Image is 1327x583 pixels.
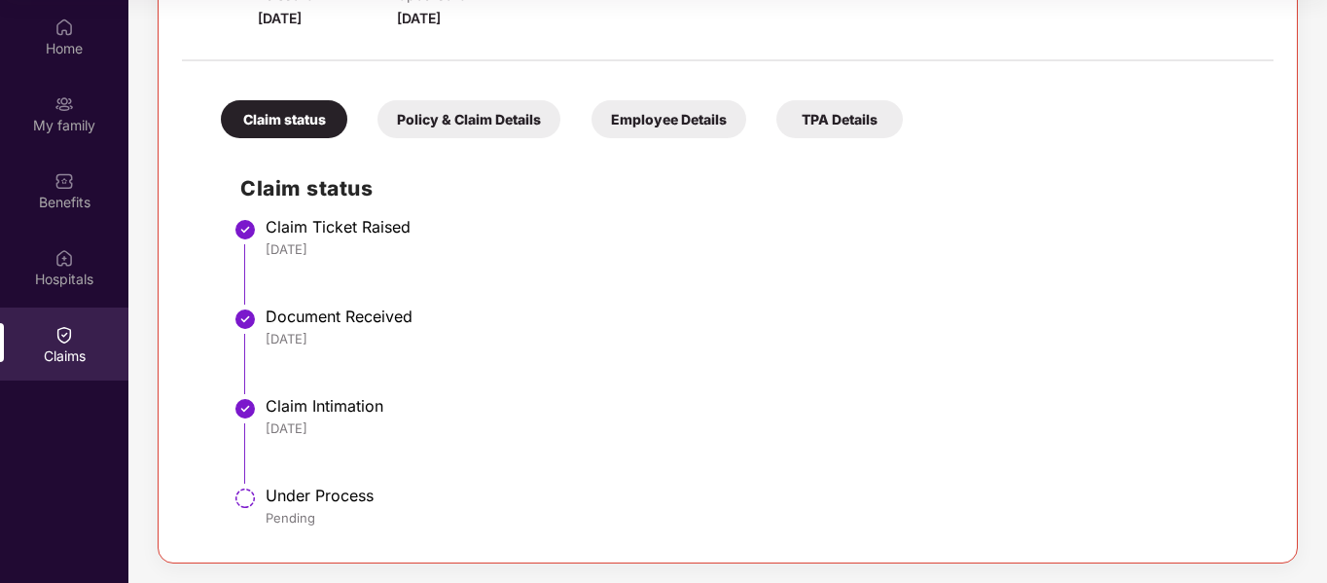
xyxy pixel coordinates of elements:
[233,218,257,241] img: svg+xml;base64,PHN2ZyBpZD0iU3RlcC1Eb25lLTMyeDMyIiB4bWxucz0iaHR0cDovL3d3dy53My5vcmcvMjAwMC9zdmciIH...
[266,419,1254,437] div: [DATE]
[233,308,257,331] img: svg+xml;base64,PHN2ZyBpZD0iU3RlcC1Eb25lLTMyeDMyIiB4bWxucz0iaHR0cDovL3d3dy53My5vcmcvMjAwMC9zdmciIH...
[54,18,74,37] img: svg+xml;base64,PHN2ZyBpZD0iSG9tZSIgeG1sbnM9Imh0dHA6Ly93d3cudzMub3JnLzIwMDAvc3ZnIiB3aWR0aD0iMjAiIG...
[266,509,1254,527] div: Pending
[377,100,560,138] div: Policy & Claim Details
[776,100,903,138] div: TPA Details
[266,396,1254,416] div: Claim Intimation
[266,486,1254,505] div: Under Process
[266,217,1254,237] div: Claim Ticket Raised
[54,94,74,114] img: svg+xml;base64,PHN2ZyB3aWR0aD0iMjAiIGhlaWdodD0iMjAiIHZpZXdCb3g9IjAgMCAyMCAyMCIgZmlsbD0ibm9uZSIgeG...
[233,397,257,420] img: svg+xml;base64,PHN2ZyBpZD0iU3RlcC1Eb25lLTMyeDMyIiB4bWxucz0iaHR0cDovL3d3dy53My5vcmcvMjAwMC9zdmciIH...
[54,171,74,191] img: svg+xml;base64,PHN2ZyBpZD0iQmVuZWZpdHMiIHhtbG5zPSJodHRwOi8vd3d3LnczLm9yZy8yMDAwL3N2ZyIgd2lkdGg9Ij...
[266,240,1254,258] div: [DATE]
[266,330,1254,347] div: [DATE]
[54,248,74,268] img: svg+xml;base64,PHN2ZyBpZD0iSG9zcGl0YWxzIiB4bWxucz0iaHR0cDovL3d3dy53My5vcmcvMjAwMC9zdmciIHdpZHRoPS...
[221,100,347,138] div: Claim status
[397,10,441,26] span: [DATE]
[592,100,746,138] div: Employee Details
[266,307,1254,326] div: Document Received
[54,325,74,345] img: svg+xml;base64,PHN2ZyBpZD0iQ2xhaW0iIHhtbG5zPSJodHRwOi8vd3d3LnczLm9yZy8yMDAwL3N2ZyIgd2lkdGg9IjIwIi...
[240,172,1254,204] h2: Claim status
[258,10,302,26] span: [DATE]
[233,487,257,510] img: svg+xml;base64,PHN2ZyBpZD0iU3RlcC1QZW5kaW5nLTMyeDMyIiB4bWxucz0iaHR0cDovL3d3dy53My5vcmcvMjAwMC9zdm...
